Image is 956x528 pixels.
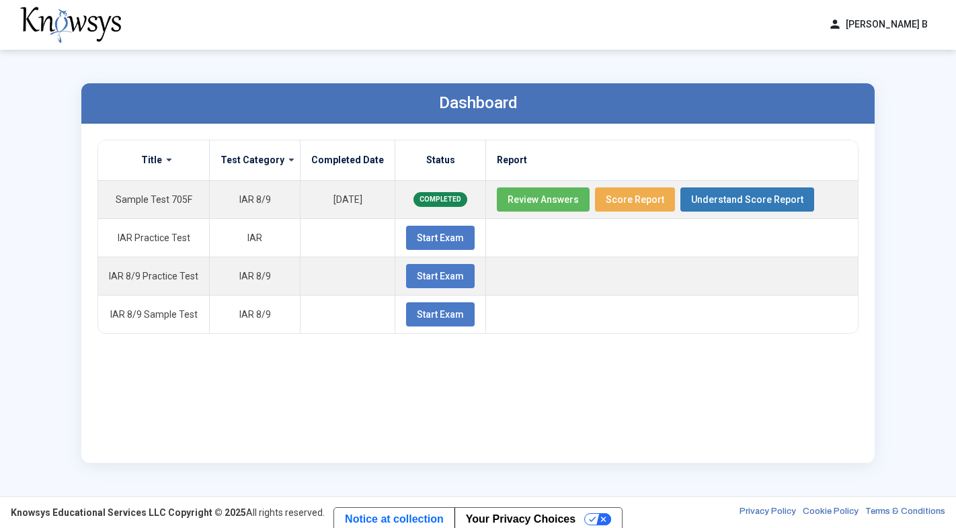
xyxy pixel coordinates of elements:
[413,192,467,207] span: COMPLETED
[508,194,579,205] span: Review Answers
[486,140,859,181] th: Report
[417,271,464,281] span: Start Exam
[210,295,301,333] td: IAR 8/9
[417,232,464,243] span: Start Exam
[98,257,210,295] td: IAR 8/9 Practice Test
[740,506,796,519] a: Privacy Policy
[406,302,475,326] button: Start Exam
[98,218,210,257] td: IAR Practice Test
[221,154,284,166] label: Test Category
[417,309,464,320] span: Start Exam
[210,218,301,257] td: IAR
[820,13,936,36] button: person[PERSON_NAME] B
[680,187,814,212] button: Understand Score Report
[595,187,675,212] button: Score Report
[20,7,121,43] img: knowsys-logo.png
[828,17,842,32] span: person
[141,154,162,166] label: Title
[406,264,475,288] button: Start Exam
[865,506,945,519] a: Terms & Conditions
[395,140,486,181] th: Status
[311,154,384,166] label: Completed Date
[406,226,475,250] button: Start Exam
[11,507,246,518] strong: Knowsys Educational Services LLC Copyright © 2025
[98,180,210,218] td: Sample Test 705F
[11,506,325,519] div: All rights reserved.
[803,506,859,519] a: Cookie Policy
[606,194,664,205] span: Score Report
[439,93,518,112] label: Dashboard
[210,257,301,295] td: IAR 8/9
[691,194,803,205] span: Understand Score Report
[497,187,590,212] button: Review Answers
[301,180,395,218] td: [DATE]
[210,180,301,218] td: IAR 8/9
[98,295,210,333] td: IAR 8/9 Sample Test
